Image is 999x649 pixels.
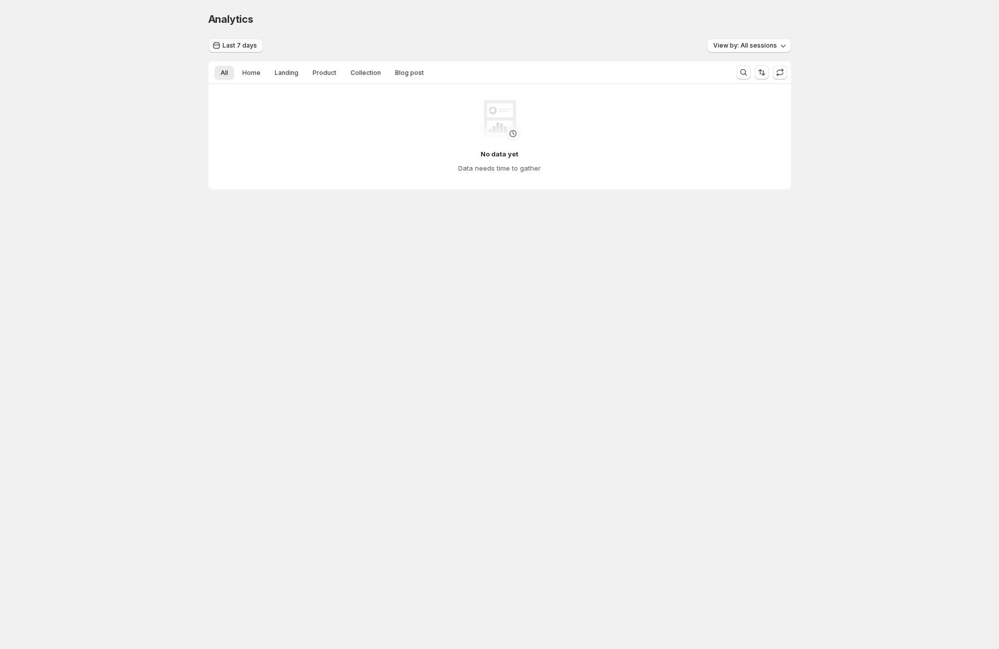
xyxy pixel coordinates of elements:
[707,38,791,53] button: View by: All sessions
[242,69,260,77] span: Home
[275,69,298,77] span: Landing
[736,65,751,79] button: Search and filter results
[208,13,253,25] span: Analytics
[313,69,336,77] span: Product
[221,69,228,77] span: All
[395,69,424,77] span: Blog post
[208,38,263,53] button: Last 7 days
[480,100,520,141] img: No data yet
[481,149,518,159] h4: No data yet
[713,42,777,50] span: View by: All sessions
[351,69,381,77] span: Collection
[458,163,541,173] h4: Data needs time to gather
[755,65,769,79] button: Sort the results
[223,42,257,50] span: Last 7 days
